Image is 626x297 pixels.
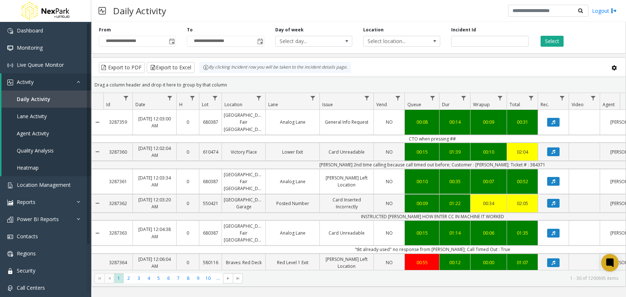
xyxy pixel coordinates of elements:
[17,61,64,68] span: Live Queue Monitor
[7,268,13,274] img: 'icon'
[17,233,38,240] span: Contacts
[92,192,103,215] a: Collapse Details
[133,224,176,242] div: [DATE] 12:04:38 AM
[407,119,437,126] div: 00:08
[99,2,106,20] img: pageIcon
[7,182,13,188] img: 'icon'
[611,7,617,15] img: logout
[266,198,319,209] div: Posted Number
[222,257,265,268] div: Braves: Red Deck
[222,147,265,157] div: Victory Place
[459,93,469,103] a: Dur Filter Menu
[428,93,438,103] a: Queue Filter Menu
[188,93,197,103] a: H Filter Menu
[124,273,134,283] span: Page 2
[386,178,393,185] span: NO
[177,147,199,157] div: 0
[376,101,387,108] span: Vend
[177,176,199,187] div: 0
[17,216,59,223] span: Power BI Reports
[256,36,264,46] span: Toggle popup
[393,93,403,103] a: Vend Filter Menu
[557,93,567,103] a: Rec. Filter Menu
[268,101,278,108] span: Lane
[472,229,505,236] div: 00:06
[103,117,133,127] div: 3287359
[1,108,91,125] a: Lane Activity
[407,148,437,155] div: 00:15
[364,36,425,46] span: Select location...
[17,147,54,154] span: Quality Analysis
[275,27,304,33] label: Day of week
[92,78,626,91] div: Drag a column header and drop it here to group by that column
[199,228,222,238] div: 680387
[509,178,536,185] div: 00:52
[362,93,372,103] a: Issue Filter Menu
[173,273,183,283] span: Page 7
[254,93,264,103] a: Location Filter Menu
[441,200,468,207] div: 01:22
[106,101,110,108] span: Id
[526,93,536,103] a: Total Filter Menu
[266,257,319,268] div: Red Level 1 Exit
[199,62,351,73] div: By clicking Incident row you will be taken to the incident details page.
[17,164,39,171] span: Heatmap
[588,93,598,103] a: Video Filter Menu
[320,173,373,190] div: [PERSON_NAME] Left Location
[199,176,222,187] div: 680387
[222,221,265,246] div: [GEOGRAPHIC_DATA] Fair [GEOGRAPHIC_DATA]
[17,284,45,291] span: Call Centers
[103,228,133,238] div: 3287363
[110,2,170,20] h3: Daily Activity
[154,273,164,283] span: Page 5
[92,107,103,138] a: Collapse Details
[407,229,437,236] div: 00:15
[1,159,91,176] a: Heatmap
[17,96,50,103] span: Daily Activity
[247,275,618,281] kendo-pager-info: 1 - 30 of 1290695 items
[441,178,468,185] div: 00:35
[541,101,549,108] span: Rec.
[7,285,13,291] img: 'icon'
[7,234,13,240] img: 'icon'
[223,273,233,283] span: Go to the next page
[472,259,505,266] div: 00:00
[17,27,43,34] span: Dashboard
[222,194,265,212] div: [GEOGRAPHIC_DATA] Garage
[121,93,131,103] a: Id Filter Menu
[1,125,91,142] a: Agent Activity
[472,200,505,207] div: 00:34
[472,119,505,126] div: 00:09
[235,275,241,281] span: Go to the last page
[199,257,222,268] div: 580116
[266,228,319,238] div: Analog Lane
[203,65,209,70] img: infoIcon.svg
[165,93,175,103] a: Date Filter Menu
[451,27,476,33] label: Incident Id
[233,273,243,283] span: Go to the last page
[179,101,183,108] span: H
[103,147,133,157] div: 3287360
[510,101,520,108] span: Total
[177,117,199,127] div: 0
[7,45,13,51] img: 'icon'
[92,140,103,163] a: Collapse Details
[386,259,393,266] span: NO
[320,194,373,212] div: Card Inserted Incorrectly
[202,101,208,108] span: Lot
[177,198,199,209] div: 0
[472,148,505,155] div: 00:10
[441,229,468,236] div: 01:14
[1,90,91,108] a: Daily Activity
[17,267,35,274] span: Security
[472,178,505,185] div: 00:07
[592,7,617,15] a: Logout
[17,250,36,257] span: Regions
[222,110,265,135] div: [GEOGRAPHIC_DATA] Fair [GEOGRAPHIC_DATA]
[308,93,318,103] a: Lane Filter Menu
[509,119,536,126] div: 00:31
[99,27,111,33] label: From
[386,149,393,155] span: NO
[213,273,223,283] span: Page 11
[7,62,13,68] img: 'icon'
